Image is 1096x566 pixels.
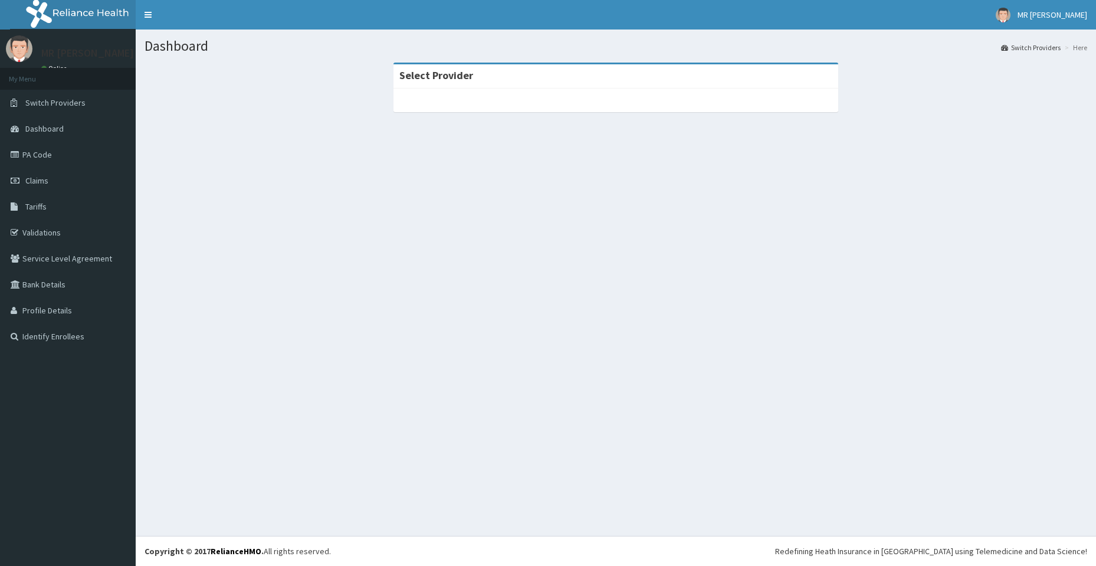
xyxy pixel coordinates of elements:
[775,545,1087,557] div: Redefining Heath Insurance in [GEOGRAPHIC_DATA] using Telemedicine and Data Science!
[41,48,134,58] p: MR [PERSON_NAME]
[25,97,86,108] span: Switch Providers
[145,546,264,557] strong: Copyright © 2017 .
[25,175,48,186] span: Claims
[25,123,64,134] span: Dashboard
[211,546,261,557] a: RelianceHMO
[1062,42,1087,53] li: Here
[1018,9,1087,20] span: MR [PERSON_NAME]
[996,8,1010,22] img: User Image
[41,64,70,73] a: Online
[25,201,47,212] span: Tariffs
[399,68,473,82] strong: Select Provider
[136,536,1096,566] footer: All rights reserved.
[1001,42,1061,53] a: Switch Providers
[145,38,1087,54] h1: Dashboard
[6,35,32,62] img: User Image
